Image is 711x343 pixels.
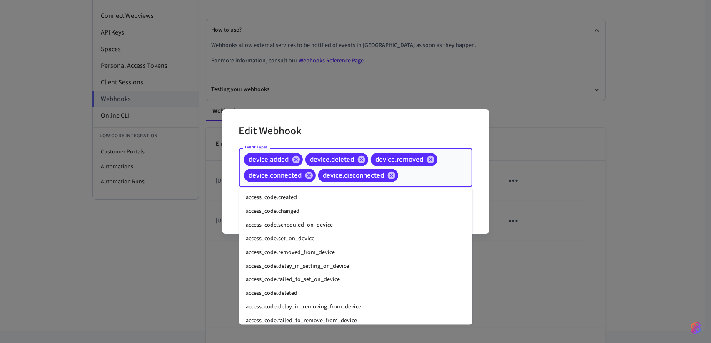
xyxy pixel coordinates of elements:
li: access_code.removed_from_device [239,246,472,259]
li: access_code.deleted [239,287,472,301]
span: device.added [244,155,294,164]
li: access_code.set_on_device [239,232,472,246]
span: device.disconnected [318,171,389,180]
span: device.deleted [305,155,359,164]
li: access_code.delay_in_removing_from_device [239,301,472,314]
label: Event Types [245,144,268,151]
li: access_code.delay_in_setting_on_device [239,259,472,273]
div: device.disconnected [318,169,398,182]
h2: Edit Webhook [239,119,302,145]
div: device.deleted [305,153,368,166]
span: device.removed [371,155,429,164]
li: access_code.changed [239,205,472,218]
img: SeamLogoGradient.69752ec5.svg [691,321,701,335]
li: access_code.failed_to_remove_from_device [239,314,472,328]
li: access_code.created [239,191,472,205]
li: access_code.scheduled_on_device [239,218,472,232]
div: device.connected [244,169,316,182]
span: device.connected [244,171,307,180]
div: device.removed [371,153,437,166]
div: device.added [244,153,303,166]
li: access_code.failed_to_set_on_device [239,273,472,287]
